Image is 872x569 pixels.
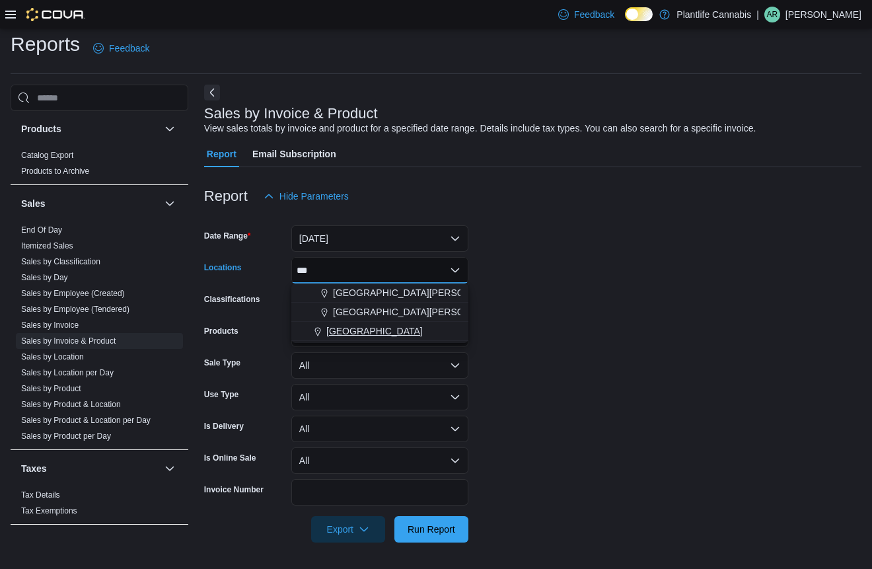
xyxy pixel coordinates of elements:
span: Sales by Day [21,272,68,283]
a: End Of Day [21,225,62,235]
label: Is Online Sale [204,453,256,463]
button: All [291,384,468,410]
span: Hide Parameters [279,190,349,203]
span: Export [319,516,377,543]
span: Itemized Sales [21,241,73,251]
button: Hide Parameters [258,183,354,209]
span: Dark Mode [625,21,626,22]
a: Tax Exemptions [21,506,77,515]
label: Locations [204,262,242,273]
div: Products [11,147,188,184]
a: Sales by Product & Location [21,400,121,409]
a: Sales by Invoice & Product [21,336,116,346]
button: Taxes [21,462,159,475]
span: Sales by Classification [21,256,100,267]
div: View sales totals by invoice and product for a specified date range. Details include tax types. Y... [204,122,756,135]
a: Sales by Location [21,352,84,361]
button: Next [204,85,220,100]
h3: Report [204,188,248,204]
span: Sales by Product [21,383,81,394]
h1: Reports [11,31,80,57]
button: Export [311,516,385,543]
span: AR [767,7,778,22]
a: Sales by Product & Location per Day [21,416,151,425]
span: Run Report [408,523,455,536]
a: Catalog Export [21,151,73,160]
span: Feedback [574,8,614,21]
h3: Sales [21,197,46,210]
h3: Taxes [21,462,47,475]
button: All [291,352,468,379]
img: Cova [26,8,85,21]
span: [GEOGRAPHIC_DATA][PERSON_NAME][GEOGRAPHIC_DATA] [333,305,602,319]
label: Date Range [204,231,251,241]
span: Email Subscription [252,141,336,167]
button: Close list of options [450,265,460,276]
div: Taxes [11,487,188,524]
a: Sales by Employee (Created) [21,289,125,298]
button: All [291,416,468,442]
a: Feedback [88,35,155,61]
button: Run Report [394,516,468,543]
span: [GEOGRAPHIC_DATA][PERSON_NAME] - [GEOGRAPHIC_DATA] [333,286,610,299]
button: [GEOGRAPHIC_DATA][PERSON_NAME] - [GEOGRAPHIC_DATA] [291,284,468,303]
a: Sales by Classification [21,257,100,266]
label: Invoice Number [204,484,264,495]
a: Sales by Invoice [21,321,79,330]
button: [GEOGRAPHIC_DATA] [291,322,468,341]
div: Choose from the following options [291,284,468,341]
input: Dark Mode [625,7,653,21]
button: Sales [21,197,159,210]
span: Report [207,141,236,167]
a: Sales by Employee (Tendered) [21,305,129,314]
span: Tax Details [21,490,60,500]
label: Products [204,326,238,336]
span: Tax Exemptions [21,506,77,516]
span: Sales by Employee (Tendered) [21,304,129,315]
span: Catalog Export [21,150,73,161]
a: Sales by Product per Day [21,432,111,441]
button: [DATE] [291,225,468,252]
span: Sales by Location [21,352,84,362]
button: Sales [162,196,178,211]
a: Tax Details [21,490,60,500]
label: Sale Type [204,358,240,368]
button: Taxes [162,461,178,476]
a: Feedback [553,1,620,28]
span: Sales by Product & Location per Day [21,415,151,426]
div: April Rose [764,7,780,22]
span: Sales by Product & Location [21,399,121,410]
p: Plantlife Cannabis [676,7,751,22]
p: | [756,7,759,22]
h3: Products [21,122,61,135]
button: [GEOGRAPHIC_DATA][PERSON_NAME][GEOGRAPHIC_DATA] [291,303,468,322]
button: Products [162,121,178,137]
a: Sales by Day [21,273,68,282]
span: Sales by Location per Day [21,367,114,378]
span: Sales by Employee (Created) [21,288,125,299]
button: Products [21,122,159,135]
div: Sales [11,222,188,449]
h3: Sales by Invoice & Product [204,106,378,122]
a: Itemized Sales [21,241,73,250]
a: Sales by Product [21,384,81,393]
label: Use Type [204,389,238,400]
label: Is Delivery [204,421,244,432]
a: Sales by Location per Day [21,368,114,377]
span: Feedback [109,42,149,55]
a: Products to Archive [21,167,89,176]
button: All [291,447,468,474]
span: [GEOGRAPHIC_DATA] [326,324,423,338]
label: Classifications [204,294,260,305]
p: [PERSON_NAME] [785,7,861,22]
